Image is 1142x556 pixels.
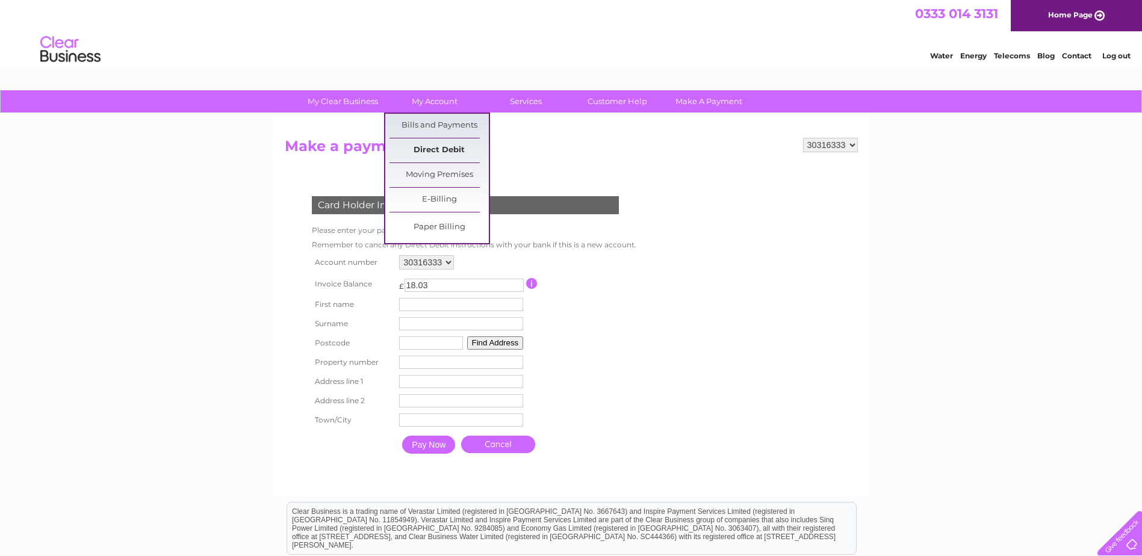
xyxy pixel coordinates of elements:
[915,6,998,21] a: 0333 014 3131
[659,90,759,113] a: Make A Payment
[309,273,397,295] th: Invoice Balance
[389,114,489,138] a: Bills and Payments
[389,188,489,212] a: E-Billing
[1102,51,1131,60] a: Log out
[40,31,101,68] img: logo.png
[389,215,489,239] a: Paper Billing
[461,436,535,453] a: Cancel
[399,276,404,291] td: £
[309,353,397,372] th: Property number
[285,138,858,161] h2: Make a payment
[389,163,489,187] a: Moving Premises
[309,238,639,252] td: Remember to cancel any Direct Debit instructions with your bank if this is a new account.
[293,90,393,113] a: My Clear Business
[309,391,397,410] th: Address line 2
[467,336,524,350] button: Find Address
[994,51,1030,60] a: Telecoms
[385,90,484,113] a: My Account
[526,278,538,289] input: Information
[309,372,397,391] th: Address line 1
[568,90,667,113] a: Customer Help
[309,314,397,333] th: Surname
[1062,51,1091,60] a: Contact
[1037,51,1055,60] a: Blog
[309,295,397,314] th: First name
[309,223,639,238] td: Please enter your payment card details below.
[960,51,987,60] a: Energy
[389,138,489,162] a: Direct Debit
[309,410,397,430] th: Town/City
[402,436,455,454] input: Pay Now
[930,51,953,60] a: Water
[309,333,397,353] th: Postcode
[309,252,397,273] th: Account number
[312,196,619,214] div: Card Holder Information
[476,90,576,113] a: Services
[287,7,856,58] div: Clear Business is a trading name of Verastar Limited (registered in [GEOGRAPHIC_DATA] No. 3667643...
